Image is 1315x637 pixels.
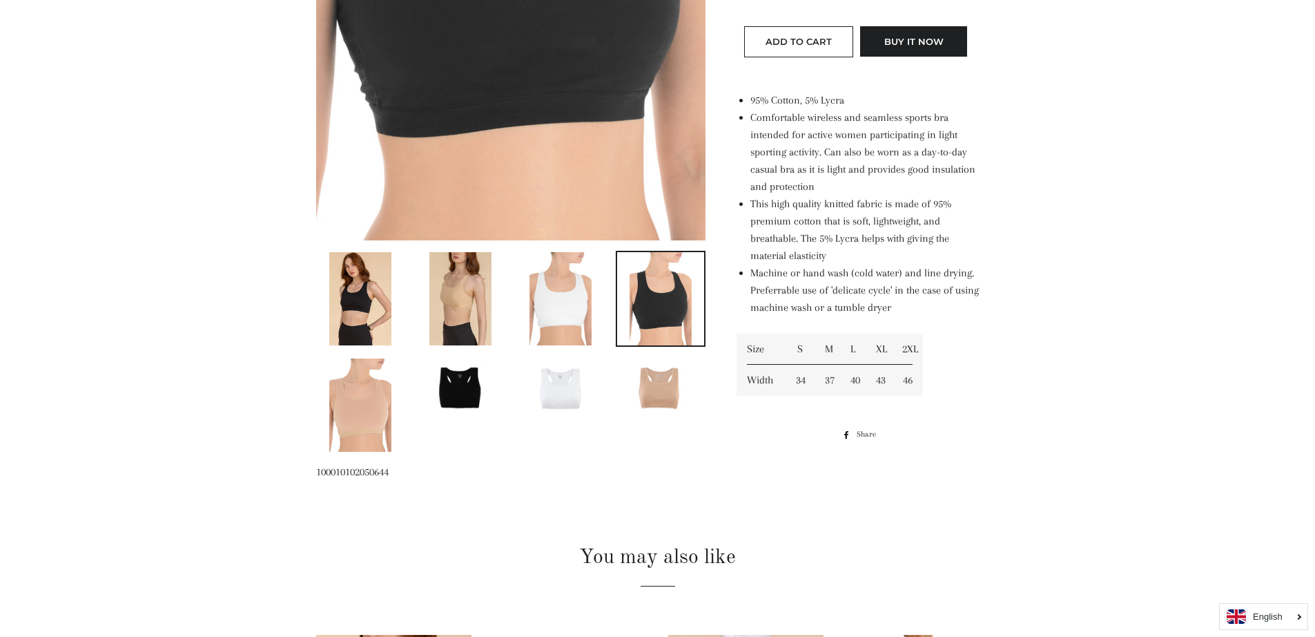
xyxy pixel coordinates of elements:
span: 95% Cotton, 5% Lycra [750,94,844,106]
li: Comfortable wireless and seamless sports bra intended for active women participating in light spo... [750,109,982,196]
td: M [815,334,840,365]
span: Machine or hand wash (cold water) and line drying. Preferrable use of 'delicate cycle' in the cas... [750,267,979,314]
td: 34 [786,365,815,396]
img: Load image into Gallery viewer, Women&#39;s Seamless Wireless Comfort Sports Bra [630,252,692,345]
td: XL [866,334,892,365]
i: English [1253,612,1283,621]
td: 2XL [892,334,924,365]
td: 37 [815,365,840,396]
img: Load image into Gallery viewer, Women&#39;s Seamless Wireless Comfort Sports Bra [517,359,604,417]
span: Add to Cart [766,36,832,47]
img: Load image into Gallery viewer, Women&#39;s Seamless Wireless Comfort Sports Bra [329,252,391,345]
img: Load image into Gallery viewer, Women&#39;s Seamless Wireless Comfort Sports Bra [617,359,704,417]
img: Load image into Gallery viewer, Women&#39;s Seamless Wireless Comfort Sports Bra [329,359,391,452]
td: Width [737,365,785,396]
a: English [1227,609,1301,624]
td: 40 [840,365,866,396]
img: Load image into Gallery viewer, Women&#39;s Seamless Wireless Comfort Sports Bra [429,252,491,345]
td: S [786,334,815,365]
span: This high quality knitted fabric is made of 95% premium cotton that is soft, lightweight, and bre... [750,198,951,262]
td: 46 [892,365,924,396]
img: Load image into Gallery viewer, Women&#39;s Seamless Wireless Comfort Sports Bra [529,252,592,345]
h2: You may also like [316,543,1000,572]
span: Share [857,427,883,442]
button: Buy it now [860,26,967,57]
img: Load image into Gallery viewer, Women&#39;s Seamless Wireless Comfort Sports Bra [417,359,504,417]
button: Add to Cart [744,26,853,57]
td: L [840,334,866,365]
td: 43 [866,365,892,396]
span: 100010102050644 [316,466,389,478]
td: Size [737,334,785,365]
